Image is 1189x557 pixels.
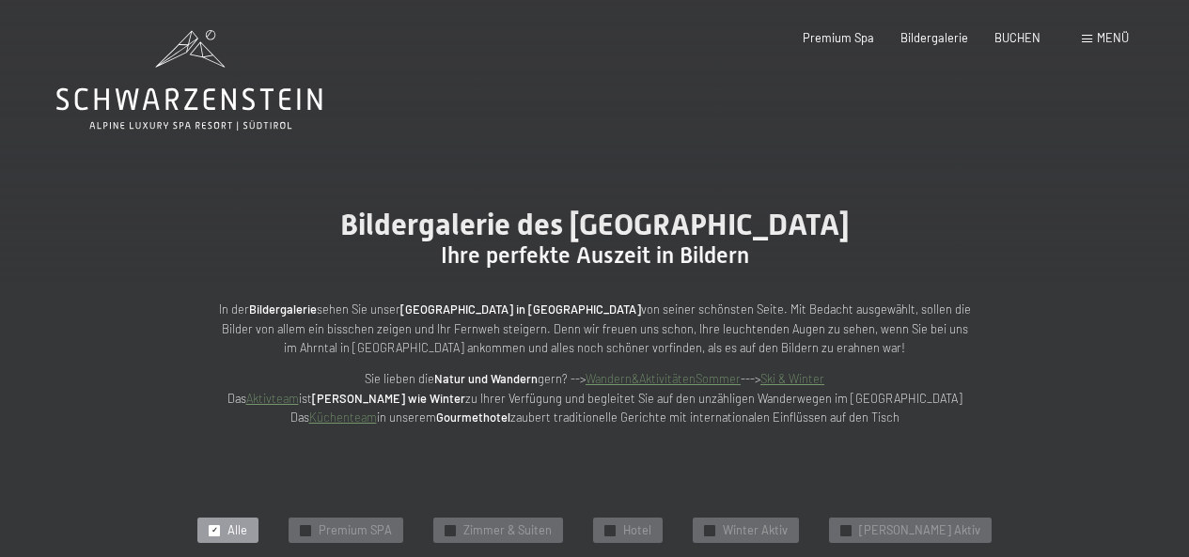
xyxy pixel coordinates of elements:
[312,391,465,406] strong: [PERSON_NAME] wie Winter
[843,525,850,535] span: ✓
[447,525,454,535] span: ✓
[760,371,824,386] a: Ski & Winter
[319,522,392,539] span: Premium SPA
[900,30,968,45] a: Bildergalerie
[586,371,741,386] a: Wandern&AktivitätenSommer
[246,391,299,406] a: Aktivteam
[623,522,651,539] span: Hotel
[803,30,874,45] a: Premium Spa
[434,371,538,386] strong: Natur und Wandern
[211,525,218,535] span: ✓
[219,300,971,357] p: In der sehen Sie unser von seiner schönsten Seite. Mit Bedacht ausgewählt, sollen die Bilder von ...
[723,522,788,539] span: Winter Aktiv
[303,525,309,535] span: ✓
[463,522,552,539] span: Zimmer & Suiten
[859,522,980,539] span: [PERSON_NAME] Aktiv
[607,525,614,535] span: ✓
[219,369,971,426] p: Sie lieben die gern? --> ---> Das ist zu Ihrer Verfügung und begleitet Sie auf den unzähligen Wan...
[707,525,713,535] span: ✓
[436,410,510,425] strong: Gourmethotel
[994,30,1040,45] a: BUCHEN
[227,522,247,539] span: Alle
[309,410,377,425] a: Küchenteam
[441,242,749,269] span: Ihre perfekte Auszeit in Bildern
[1097,30,1129,45] span: Menü
[400,302,641,317] strong: [GEOGRAPHIC_DATA] in [GEOGRAPHIC_DATA]
[340,207,850,242] span: Bildergalerie des [GEOGRAPHIC_DATA]
[249,302,317,317] strong: Bildergalerie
